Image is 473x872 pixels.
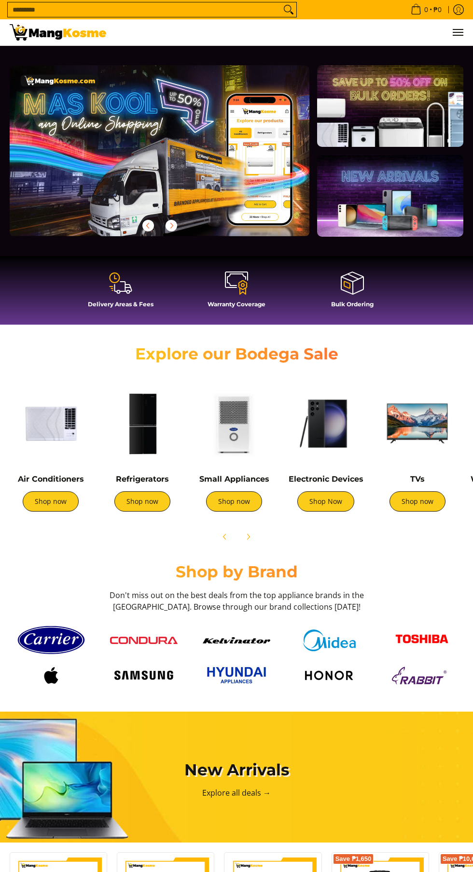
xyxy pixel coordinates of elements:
[452,19,463,45] button: Menu
[10,65,340,252] a: More
[102,637,185,644] a: Condura logo red
[116,19,463,45] ul: Customer Navigation
[288,629,371,651] a: Midea logo 405e5d5e af7e 429b b899 c48f4df307b6
[281,2,296,17] button: Search
[335,856,372,862] span: Save ₱1,650
[410,474,425,484] a: TVs
[23,491,79,512] a: Shop now
[380,663,463,687] a: Logo rabbit
[161,215,182,236] button: Next
[18,474,84,484] a: Air Conditioners
[10,622,93,658] a: Carrier logo 1 98356 9b90b2e1 0bd1 49ad 9aa2 9ddb2e94a36b
[380,627,463,654] a: Toshiba logo
[203,637,270,644] img: Kelvinator button 9a26f67e caed 448c 806d e01e406ddbdc
[388,627,456,654] img: Toshiba logo
[106,589,367,613] h3: Don't miss out on the best deals from the top appliance brands in the [GEOGRAPHIC_DATA]. Browse t...
[68,271,174,315] a: Delivery Areas & Fees
[376,383,459,465] img: TVs
[195,637,278,644] a: Kelvinator button 9a26f67e caed 448c 806d e01e406ddbdc
[289,474,363,484] a: Electronic Devices
[203,663,270,687] img: Hyundai 2
[206,491,262,512] a: Shop now
[110,637,178,644] img: Condura logo red
[101,383,183,465] img: Refrigerators
[193,383,275,465] img: Small Appliances
[102,666,185,685] a: Logo samsung wordmark
[110,666,178,685] img: Logo samsung wordmark
[10,562,463,582] h2: Shop by Brand
[299,300,405,308] h4: Bulk Ordering
[295,629,363,651] img: Midea logo 405e5d5e af7e 429b b899 c48f4df307b6
[114,491,170,512] a: Shop now
[288,663,371,687] a: Logo honor
[423,6,430,13] span: 0
[183,271,290,315] a: Warranty Coverage
[199,474,269,484] a: Small Appliances
[432,6,443,13] span: ₱0
[299,271,405,315] a: Bulk Ordering
[116,474,169,484] a: Refrigerators
[10,663,93,687] a: Logo apple
[214,526,236,547] button: Previous
[390,491,445,512] a: Shop now
[138,215,159,236] button: Previous
[10,24,106,41] img: Mang Kosme: Your Home Appliances Warehouse Sale Partner!
[388,663,456,687] img: Logo rabbit
[68,300,174,308] h4: Delivery Areas & Fees
[17,663,85,687] img: Logo apple
[285,383,367,465] img: Electronic Devices
[116,19,463,45] nav: Main Menu
[183,300,290,308] h4: Warranty Coverage
[202,787,271,798] a: Explore all deals →
[195,663,278,687] a: Hyundai 2
[408,4,445,15] span: •
[10,383,92,465] img: Air Conditioners
[125,344,348,364] h2: Explore our Bodega Sale
[17,622,85,658] img: Carrier logo 1 98356 9b90b2e1 0bd1 49ad 9aa2 9ddb2e94a36b
[297,491,354,512] a: Shop Now
[295,663,363,687] img: Logo honor
[237,526,259,547] button: Next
